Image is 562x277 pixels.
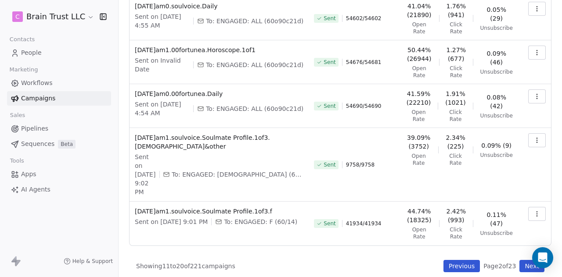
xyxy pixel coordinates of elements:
[135,2,303,11] span: [DATE]am0.soulvoice.Daily
[407,153,431,167] span: Open Rate
[480,93,513,110] span: 0.08% (42)
[224,217,297,226] span: To: ENGAGED: F (60/14)
[446,226,466,240] span: Click Rate
[21,170,36,179] span: Apps
[11,9,94,24] button: CBrain Trust LLC
[72,258,113,265] span: Help & Support
[15,12,20,21] span: C
[480,112,513,119] span: Unsubscribe
[21,139,54,149] span: Sequences
[172,170,303,179] span: To: ENGAGED: MALE (60/14) + 1 more
[58,140,76,149] span: Beta
[480,5,513,23] span: 0.05% (29)
[135,56,190,74] span: Sent on Invalid Date
[7,182,111,197] a: AI Agents
[6,154,28,167] span: Tools
[7,91,111,106] a: Campaigns
[135,100,190,117] span: Sent on [DATE] 4:54 AM
[6,33,39,46] span: Contacts
[135,12,190,30] span: Sent on [DATE] 4:55 AM
[480,210,513,228] span: 0.11% (47)
[206,104,303,113] span: To: ENGAGED: ALL (60o90c21d)
[480,152,513,159] span: Unsubscribe
[346,59,382,66] span: 54676 / 54681
[6,63,42,76] span: Marketing
[445,153,466,167] span: Click Rate
[21,185,50,194] span: AI Agents
[407,89,431,107] span: 41.59% (22210)
[480,68,513,75] span: Unsubscribe
[324,161,335,168] span: Sent
[21,78,53,88] span: Workflows
[407,226,432,240] span: Open Rate
[324,220,335,227] span: Sent
[26,11,85,22] span: Brain Trust LLC
[21,48,42,57] span: People
[445,89,466,107] span: 1.91% (1021)
[519,260,544,272] button: Next
[407,133,431,151] span: 39.09% (3752)
[407,65,432,79] span: Open Rate
[446,46,466,63] span: 1.27% (677)
[532,247,553,268] div: Open Intercom Messenger
[6,109,29,122] span: Sales
[346,220,382,227] span: 41934 / 41934
[21,124,48,133] span: Pipelines
[135,89,303,98] span: [DATE]am0.00fortunea.Daily
[446,65,466,79] span: Click Rate
[481,141,512,150] span: 0.09% (9)
[480,49,513,67] span: 0.09% (46)
[135,46,303,54] span: [DATE]am1.00fortunea.Horoscope.1of1
[7,137,111,151] a: SequencesBeta
[446,21,466,35] span: Click Rate
[483,262,516,270] span: Page 2 of 23
[346,161,375,168] span: 9758 / 9758
[324,59,335,66] span: Sent
[443,260,480,272] button: Previous
[7,46,111,60] a: People
[135,207,303,216] span: [DATE]am1.soulvoice.Soulmate Profile.1of3.f
[480,25,513,32] span: Unsubscribe
[407,109,431,123] span: Open Rate
[324,103,335,110] span: Sent
[480,230,513,237] span: Unsubscribe
[135,153,156,196] span: Sent on [DATE] 9:02 PM
[7,167,111,181] a: Apps
[407,2,432,19] span: 41.04% (21890)
[7,76,111,90] a: Workflows
[206,17,303,25] span: To: ENGAGED: ALL (60o90c21d)
[445,133,466,151] span: 2.34% (225)
[7,121,111,136] a: Pipelines
[64,258,113,265] a: Help & Support
[446,2,466,19] span: 1.76% (941)
[445,109,466,123] span: Click Rate
[407,21,432,35] span: Open Rate
[346,15,382,22] span: 54602 / 54602
[21,94,55,103] span: Campaigns
[135,133,303,151] span: [DATE]am1.soulvoice.Soulmate Profile.1of3.[DEMOGRAPHIC_DATA]&other
[206,60,303,69] span: To: ENGAGED: ALL (60o90c21d)
[346,103,382,110] span: 54690 / 54690
[446,207,466,224] span: 2.42% (993)
[324,15,335,22] span: Sent
[135,217,208,226] span: Sent on [DATE] 9:01 PM
[136,262,235,270] span: Showing 11 to 20 of 221 campaigns
[407,207,432,224] span: 44.74% (18325)
[407,46,432,63] span: 50.44% (26944)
